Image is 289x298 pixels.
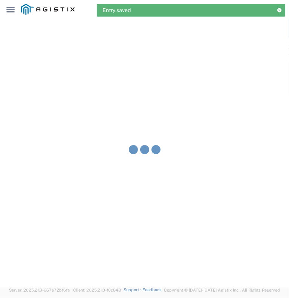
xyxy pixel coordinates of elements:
[142,287,162,292] a: Feedback
[9,288,70,292] span: Server: 2025.21.0-667a72bf6fa
[21,4,75,15] img: logo
[164,287,280,293] span: Copyright © [DATE]-[DATE] Agistix Inc., All Rights Reserved
[73,288,122,292] span: Client: 2025.21.0-f0c8481
[124,287,142,292] a: Support
[102,6,131,14] span: Entry saved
